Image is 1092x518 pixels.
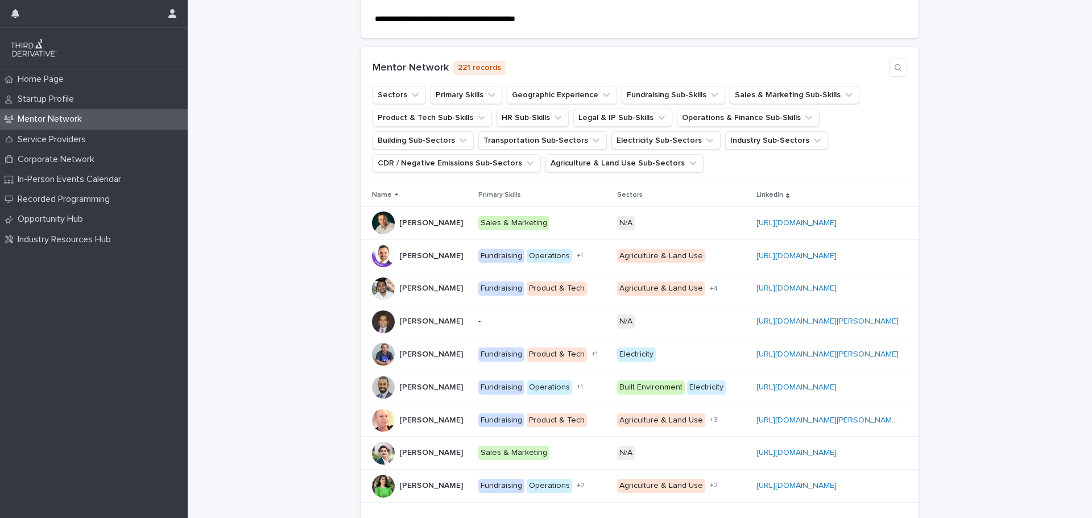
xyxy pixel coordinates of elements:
[756,189,783,201] p: LinkedIn
[399,347,465,359] p: [PERSON_NAME]
[373,154,541,172] button: CDR / Negative Emissions Sub-Sectors
[478,249,524,263] div: Fundraising
[611,131,721,150] button: Electricity Sub-Sectors
[13,134,95,145] p: Service Providers
[756,482,837,490] a: [URL][DOMAIN_NAME]
[577,482,585,489] span: + 2
[453,61,506,75] p: 221 records
[617,413,705,428] div: Agriculture & Land Use
[399,446,465,458] p: [PERSON_NAME]
[577,384,583,391] span: + 1
[361,206,919,239] tr: [PERSON_NAME][PERSON_NAME] Sales & MarketingN/A[URL][DOMAIN_NAME]
[573,109,672,127] button: Legal & IP Sub-Skills
[527,413,587,428] div: Product & Tech
[478,347,524,362] div: Fundraising
[399,479,465,491] p: [PERSON_NAME]
[399,413,465,425] p: [PERSON_NAME]
[617,446,635,460] div: N/A
[361,272,919,305] tr: [PERSON_NAME][PERSON_NAME] FundraisingProduct & TechAgriculture & Land Use+4[URL][DOMAIN_NAME]
[372,189,392,201] p: Name
[13,174,130,185] p: In-Person Events Calendar
[361,371,919,404] tr: [PERSON_NAME][PERSON_NAME] FundraisingOperations+1Built EnvironmentElectricity[URL][DOMAIN_NAME]
[399,314,465,326] p: [PERSON_NAME]
[756,284,837,292] a: [URL][DOMAIN_NAME]
[13,154,104,165] p: Corporate Network
[478,216,549,230] div: Sales & Marketing
[617,216,635,230] div: N/A
[725,131,828,150] button: Industry Sub-Sectors
[617,189,643,201] p: Sectors
[399,216,465,228] p: [PERSON_NAME]
[399,281,465,293] p: [PERSON_NAME]
[710,285,718,292] span: + 4
[361,338,919,371] tr: [PERSON_NAME][PERSON_NAME] FundraisingProduct & Tech+1Electricity[URL][DOMAIN_NAME][PERSON_NAME]
[361,470,919,503] tr: [PERSON_NAME][PERSON_NAME] FundraisingOperations+2Agriculture & Land Use+2[URL][DOMAIN_NAME]
[478,131,607,150] button: Transportation Sub-Sectors
[478,317,609,326] p: -
[617,249,705,263] div: Agriculture & Land Use
[497,109,569,127] button: HR Sub-Skills
[617,380,685,395] div: Built Environment
[13,94,83,105] p: Startup Profile
[756,449,837,457] a: [URL][DOMAIN_NAME]
[756,416,961,424] a: [URL][DOMAIN_NAME][PERSON_NAME][PERSON_NAME]
[756,350,899,358] a: [URL][DOMAIN_NAME][PERSON_NAME]
[478,281,524,296] div: Fundraising
[577,252,583,259] span: + 1
[361,239,919,272] tr: [PERSON_NAME][PERSON_NAME] FundraisingOperations+1Agriculture & Land Use[URL][DOMAIN_NAME]
[756,219,837,227] a: [URL][DOMAIN_NAME]
[373,109,492,127] button: Product & Tech Sub-Skills
[373,62,449,74] h1: Mentor Network
[478,380,524,395] div: Fundraising
[710,482,718,489] span: + 2
[617,347,656,362] div: Electricity
[756,252,837,260] a: [URL][DOMAIN_NAME]
[527,347,587,362] div: Product & Tech
[361,404,919,437] tr: [PERSON_NAME][PERSON_NAME] FundraisingProduct & TechAgriculture & Land Use+3[URL][DOMAIN_NAME][PE...
[13,114,91,125] p: Mentor Network
[399,249,465,261] p: [PERSON_NAME]
[710,417,718,424] span: + 3
[527,380,572,395] div: Operations
[13,194,119,205] p: Recorded Programming
[527,249,572,263] div: Operations
[13,234,120,245] p: Industry Resources Hub
[478,479,524,493] div: Fundraising
[622,86,725,104] button: Fundraising Sub-Skills
[478,189,521,201] p: Primary Skills
[617,479,705,493] div: Agriculture & Land Use
[617,281,705,296] div: Agriculture & Land Use
[527,281,587,296] div: Product & Tech
[9,37,59,60] img: q0dI35fxT46jIlCv2fcp
[13,214,92,225] p: Opportunity Hub
[756,317,899,325] a: [URL][DOMAIN_NAME][PERSON_NAME]
[361,305,919,338] tr: [PERSON_NAME][PERSON_NAME] -N/A[URL][DOMAIN_NAME][PERSON_NAME]
[373,86,426,104] button: Sectors
[507,86,617,104] button: Geographic Experience
[687,380,726,395] div: Electricity
[545,154,704,172] button: Agriculture & Land Use Sub-Sectors
[361,437,919,470] tr: [PERSON_NAME][PERSON_NAME] Sales & MarketingN/A[URL][DOMAIN_NAME]
[478,446,549,460] div: Sales & Marketing
[431,86,502,104] button: Primary Skills
[527,479,572,493] div: Operations
[591,351,598,358] span: + 1
[478,413,524,428] div: Fundraising
[730,86,859,104] button: Sales & Marketing Sub-Skills
[617,314,635,329] div: N/A
[13,74,73,85] p: Home Page
[756,383,837,391] a: [URL][DOMAIN_NAME]
[373,131,474,150] button: Building Sub-Sectors
[399,380,465,392] p: [PERSON_NAME]
[677,109,820,127] button: Operations & Finance Sub-Skills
